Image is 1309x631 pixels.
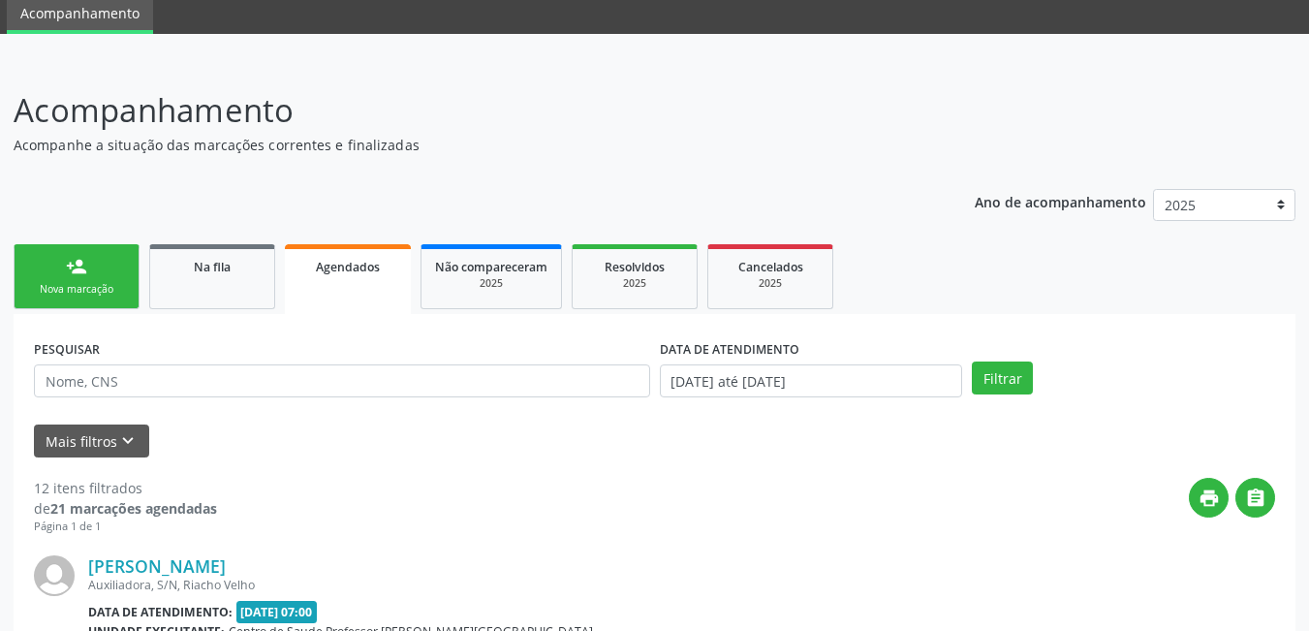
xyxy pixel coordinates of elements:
[660,364,963,397] input: Selecione um intervalo
[88,577,984,593] div: Auxiliadora, S/N, Riacho Velho
[975,189,1146,213] p: Ano de acompanhamento
[1235,478,1275,518] button: 
[738,259,803,275] span: Cancelados
[605,259,665,275] span: Resolvidos
[117,430,139,452] i: keyboard_arrow_down
[34,425,149,458] button: Mais filtroskeyboard_arrow_down
[660,334,799,364] label: DATA DE ATENDIMENTO
[722,276,819,291] div: 2025
[50,499,217,518] strong: 21 marcações agendadas
[88,555,226,577] a: [PERSON_NAME]
[316,259,380,275] span: Agendados
[14,135,911,155] p: Acompanhe a situação das marcações correntes e finalizadas
[435,259,547,275] span: Não compareceram
[1245,488,1266,509] i: 
[194,259,231,275] span: Na fila
[34,519,217,535] div: Página 1 de 1
[66,256,87,277] div: person_add
[34,334,100,364] label: PESQUISAR
[88,604,233,620] b: Data de atendimento:
[435,276,547,291] div: 2025
[586,276,683,291] div: 2025
[14,86,911,135] p: Acompanhamento
[34,498,217,519] div: de
[34,555,75,596] img: img
[1189,478,1229,518] button: print
[28,282,125,297] div: Nova marcação
[236,601,318,623] span: [DATE] 07:00
[972,362,1033,394] button: Filtrar
[34,364,650,397] input: Nome, CNS
[1199,488,1220,509] i: print
[34,478,217,498] div: 12 itens filtrados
